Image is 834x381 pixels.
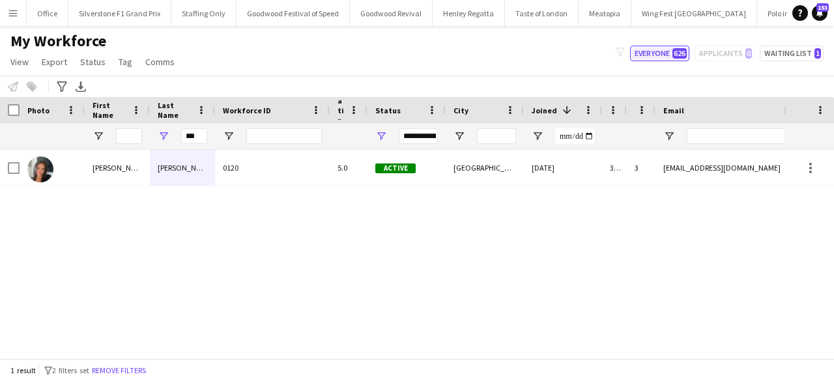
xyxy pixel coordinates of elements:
[93,130,104,142] button: Open Filter Menu
[215,150,330,186] div: 0120
[150,150,215,186] div: [PERSON_NAME]
[223,130,235,142] button: Open Filter Menu
[246,128,322,144] input: Workforce ID Filter Input
[655,150,803,186] div: [EMAIL_ADDRESS][DOMAIN_NAME]
[5,53,34,70] a: View
[36,53,72,70] a: Export
[630,46,689,61] button: Everyone626
[27,1,68,26] button: Office
[93,100,126,120] span: First Name
[85,150,150,186] div: [PERSON_NAME]
[631,1,757,26] button: Wing Fest [GEOGRAPHIC_DATA]
[375,163,416,173] span: Active
[816,3,829,12] span: 153
[145,56,175,68] span: Comms
[532,130,543,142] button: Open Filter Menu
[663,130,675,142] button: Open Filter Menu
[237,1,350,26] button: Goodwood Festival of Speed
[627,150,655,186] div: 3
[602,150,627,186] div: 3 days
[73,79,89,94] app-action-btn: Export XLSX
[116,128,142,144] input: First Name Filter Input
[760,46,824,61] button: Waiting list1
[663,106,684,115] span: Email
[330,150,367,186] div: 5.0
[54,79,70,94] app-action-btn: Advanced filters
[579,1,631,26] button: Meatopia
[27,106,50,115] span: Photo
[223,106,271,115] span: Workforce ID
[375,106,401,115] span: Status
[524,150,602,186] div: [DATE]
[812,5,827,21] a: 153
[433,1,505,26] button: Henley Regatta
[27,156,53,182] img: Rebecca Mcdermott
[68,1,171,26] button: Silverstone F1 Grand Prix
[453,130,465,142] button: Open Filter Menu
[171,1,237,26] button: Staffing Only
[52,365,89,375] span: 2 filters set
[158,100,192,120] span: Last Name
[687,128,795,144] input: Email Filter Input
[757,1,828,26] button: Polo in the Park
[119,56,132,68] span: Tag
[181,128,207,144] input: Last Name Filter Input
[140,53,180,70] a: Comms
[375,130,387,142] button: Open Filter Menu
[89,363,149,378] button: Remove filters
[80,56,106,68] span: Status
[10,56,29,68] span: View
[350,1,433,26] button: Goodwood Revival
[10,31,106,51] span: My Workforce
[555,128,594,144] input: Joined Filter Input
[338,86,344,135] span: Rating
[75,53,111,70] a: Status
[532,106,557,115] span: Joined
[505,1,579,26] button: Taste of London
[42,56,67,68] span: Export
[446,150,524,186] div: [GEOGRAPHIC_DATA]
[672,48,687,59] span: 626
[158,130,169,142] button: Open Filter Menu
[453,106,468,115] span: City
[814,48,821,59] span: 1
[477,128,516,144] input: City Filter Input
[113,53,137,70] a: Tag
